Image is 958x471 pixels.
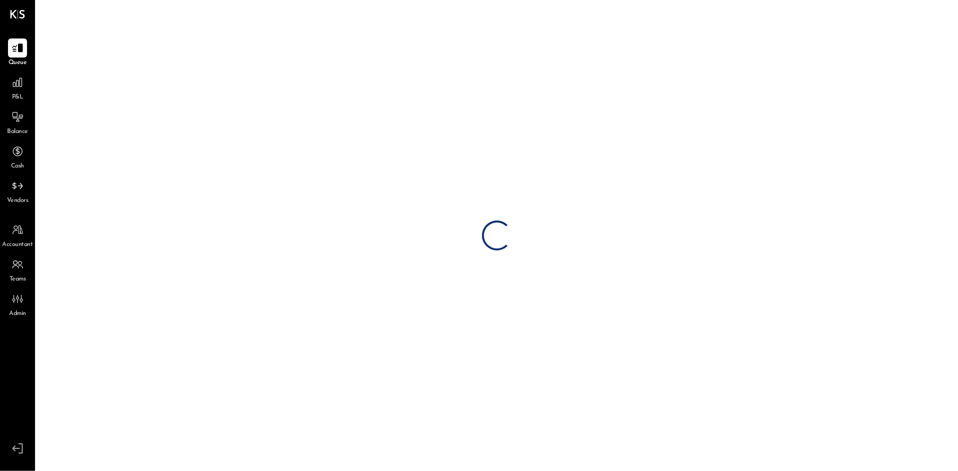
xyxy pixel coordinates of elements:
[9,58,27,67] span: Queue
[7,127,28,136] span: Balance
[1,220,35,249] a: Accountant
[1,255,35,284] a: Teams
[1,73,35,102] a: P&L
[1,289,35,318] a: Admin
[9,309,26,318] span: Admin
[12,93,24,102] span: P&L
[1,176,35,205] a: Vendors
[1,142,35,171] a: Cash
[10,275,26,284] span: Teams
[7,196,29,205] span: Vendors
[11,162,24,171] span: Cash
[3,240,33,249] span: Accountant
[1,107,35,136] a: Balance
[1,38,35,67] a: Queue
